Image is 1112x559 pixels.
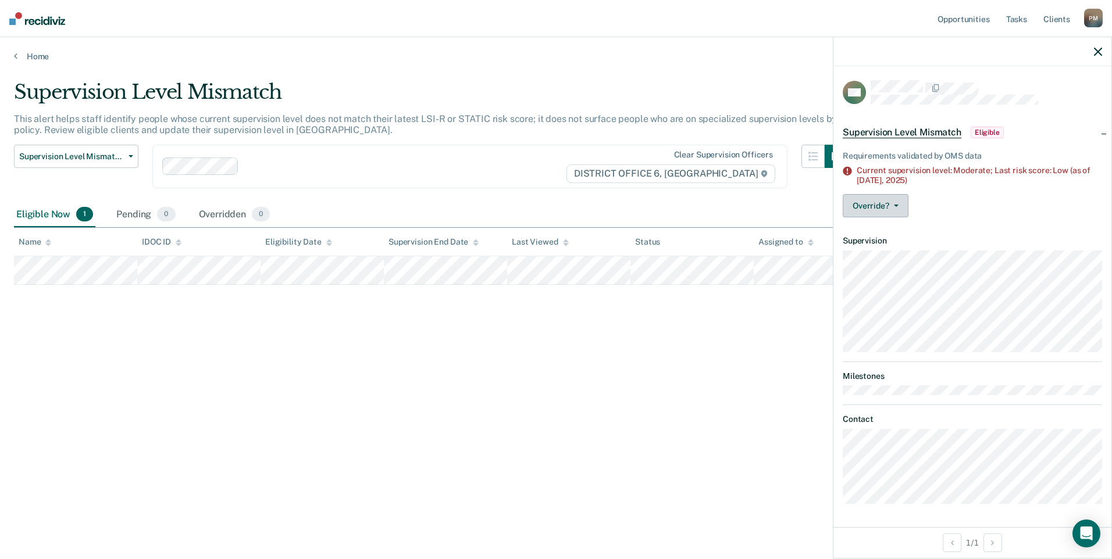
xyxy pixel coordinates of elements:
[19,237,51,247] div: Name
[843,236,1102,246] dt: Supervision
[142,237,181,247] div: IDOC ID
[843,151,1102,161] div: Requirements validated by OMS data
[674,150,773,160] div: Clear supervision officers
[389,237,479,247] div: Supervision End Date
[758,237,813,247] div: Assigned to
[833,114,1111,151] div: Supervision Level MismatchEligible
[19,152,124,162] span: Supervision Level Mismatch
[843,414,1102,424] dt: Contact
[943,533,961,552] button: Previous Opportunity
[14,80,848,113] div: Supervision Level Mismatch
[76,207,93,222] span: 1
[14,202,95,228] div: Eligible Now
[157,207,175,222] span: 0
[843,194,908,217] button: Override?
[983,533,1002,552] button: Next Opportunity
[114,202,177,228] div: Pending
[9,12,65,25] img: Recidiviz
[971,127,1004,138] span: Eligible
[197,202,273,228] div: Overridden
[833,527,1111,558] div: 1 / 1
[635,237,660,247] div: Status
[252,207,270,222] span: 0
[14,51,1098,62] a: Home
[843,371,1102,381] dt: Milestones
[843,127,961,138] span: Supervision Level Mismatch
[1072,519,1100,547] div: Open Intercom Messenger
[14,113,837,135] p: This alert helps staff identify people whose current supervision level does not match their lates...
[886,175,907,185] span: 2025)
[265,237,332,247] div: Eligibility Date
[857,166,1102,185] div: Current supervision level: Moderate; Last risk score: Low (as of [DATE],
[566,164,775,183] span: DISTRICT OFFICE 6, [GEOGRAPHIC_DATA]
[512,237,568,247] div: Last Viewed
[1084,9,1103,27] div: P M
